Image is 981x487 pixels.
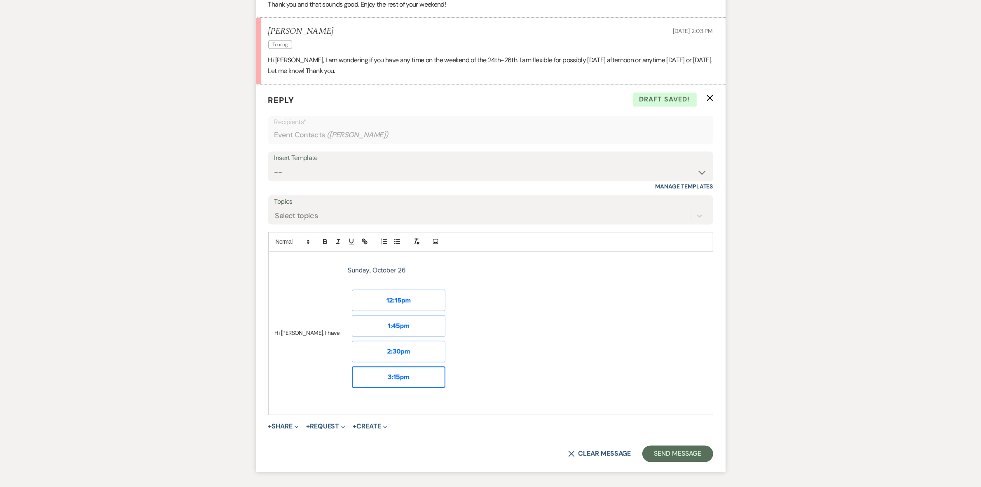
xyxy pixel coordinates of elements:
[268,423,299,430] button: Share
[274,153,707,165] div: Insert Template
[568,451,631,457] button: Clear message
[327,130,389,141] span: ( [PERSON_NAME] )
[268,40,293,49] span: Touring
[268,55,713,76] p: Hi [PERSON_NAME], I am wondering if you have any time on the weekend of the 24th-26th. I am flexi...
[656,183,713,191] a: Manage Templates
[306,423,310,430] span: +
[275,210,318,221] div: Select topics
[339,257,459,410] img: 94qcedwEtkmwAAAABJRU5ErkJggg==
[275,257,707,410] p: Hi [PERSON_NAME], I have
[274,117,707,128] p: Recipients*
[633,93,697,107] span: Draft saved!
[673,27,713,35] span: [DATE] 2:03 PM
[268,423,272,430] span: +
[274,196,707,208] label: Topics
[274,127,707,144] div: Event Contacts
[306,423,345,430] button: Request
[268,95,295,106] span: Reply
[353,423,387,430] button: Create
[268,26,334,37] h5: [PERSON_NAME]
[353,423,356,430] span: +
[642,446,713,462] button: Send Message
